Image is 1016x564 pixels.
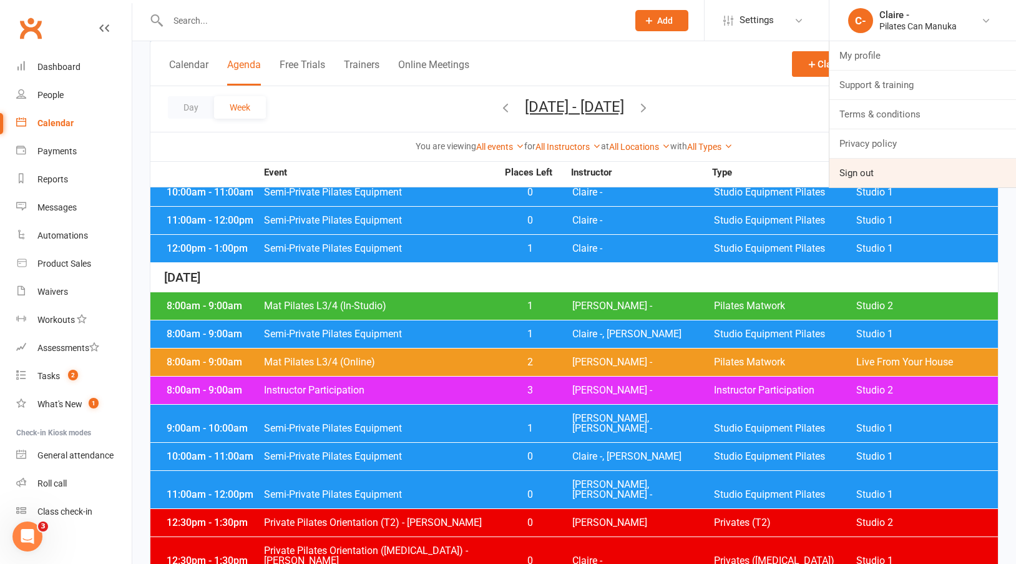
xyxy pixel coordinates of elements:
span: Settings [740,6,774,34]
a: All events [476,142,524,152]
span: 3 [38,522,48,532]
button: Day [168,96,214,119]
div: 8:00am - 9:00am [164,385,263,395]
a: All Instructors [535,142,601,152]
a: Waivers [16,278,132,306]
span: Studio 2 [856,301,998,311]
span: 1 [497,423,563,433]
strong: for [524,141,535,151]
a: Roll call [16,470,132,498]
span: Privates (T2) [714,518,856,528]
div: 10:00am - 11:00am [164,452,263,462]
span: Claire -, [PERSON_NAME] [572,452,714,462]
span: 0 [497,452,563,462]
div: Messages [37,202,77,212]
span: 1 [497,301,563,311]
span: Pilates Matwork [714,301,856,311]
span: Instructor Participation [263,385,497,395]
a: Dashboard [16,53,132,81]
a: Assessments [16,334,132,362]
button: Free Trials [280,59,325,86]
span: Semi-Private Pilates Equipment [263,329,497,339]
button: Agenda [227,59,261,86]
span: 1 [89,398,99,408]
div: 8:00am - 9:00am [164,301,263,311]
div: 8:00am - 9:00am [164,329,263,339]
span: Mat Pilates L3/4 (Online) [263,357,497,367]
a: Clubworx [15,12,46,44]
span: Studio Equipment Pilates [714,187,856,197]
div: Assessments [37,343,99,353]
button: Calendar [169,59,208,86]
div: Waivers [37,287,68,297]
span: Studio 2 [856,385,998,395]
span: Studio 1 [856,329,998,339]
span: 2 [68,370,78,380]
strong: with [670,141,687,151]
strong: Places Left [496,168,562,177]
a: What's New1 [16,390,132,418]
a: Product Sales [16,250,132,278]
span: [PERSON_NAME] [572,518,714,528]
span: Studio 1 [856,423,998,433]
div: 10:00am - 11:00am [164,187,263,197]
span: Studio Equipment Pilates [714,452,856,462]
span: 2 [497,357,563,367]
span: 0 [497,518,563,528]
strong: You are viewing [416,141,476,151]
div: Reports [37,174,68,184]
span: 3 [497,385,563,395]
span: Studio Equipment Pilates [714,215,856,225]
a: Privacy policy [829,129,1016,158]
span: Studio 2 [856,518,998,528]
span: Claire - [572,244,714,254]
div: 9:00am - 10:00am [164,423,263,433]
span: Studio Equipment Pilates [714,329,856,339]
span: Mat Pilates L3/4 (In-Studio) [263,301,497,311]
div: People [37,90,64,100]
span: Claire -, [PERSON_NAME] [572,329,714,339]
div: Dashboard [37,62,81,72]
div: Payments [37,146,77,156]
span: Semi-Private Pilates Equipment [263,423,497,433]
span: Studio 1 [856,187,998,197]
div: Roll call [37,478,67,488]
div: 12:30pm - 1:30pm [164,518,263,528]
span: Pilates Matwork [714,357,856,367]
a: General attendance kiosk mode [16,442,132,470]
strong: Type [712,168,853,177]
span: Live From Your House [856,357,998,367]
div: 8:00am - 9:00am [164,357,263,367]
div: C- [848,8,873,33]
iframe: Intercom live chat [12,522,42,552]
div: Calendar [37,118,74,128]
span: [PERSON_NAME], [PERSON_NAME] - [572,413,714,433]
div: Claire - [879,9,957,21]
span: 1 [497,244,563,254]
a: People [16,81,132,109]
span: [PERSON_NAME] - [572,357,714,367]
a: Workouts [16,306,132,334]
a: Messages [16,194,132,222]
button: Add [635,10,688,31]
span: Studio Equipment Pilates [714,490,856,500]
strong: Event [263,168,496,177]
span: Semi-Private Pilates Equipment [263,244,497,254]
span: Studio Equipment Pilates [714,423,856,433]
span: Studio 1 [856,215,998,225]
input: Search... [164,12,619,29]
a: Terms & conditions [829,100,1016,129]
span: Semi-Private Pilates Equipment [263,490,497,500]
a: Support & training [829,71,1016,99]
div: Workouts [37,315,75,325]
a: Automations [16,222,132,250]
div: Automations [37,230,88,240]
span: [PERSON_NAME] - [572,385,714,395]
span: Add [657,16,673,26]
button: Class / Event [792,51,887,77]
span: Claire - [572,187,714,197]
span: Studio 1 [856,244,998,254]
span: 0 [497,490,563,500]
button: [DATE] - [DATE] [525,98,624,116]
a: My profile [829,41,1016,70]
